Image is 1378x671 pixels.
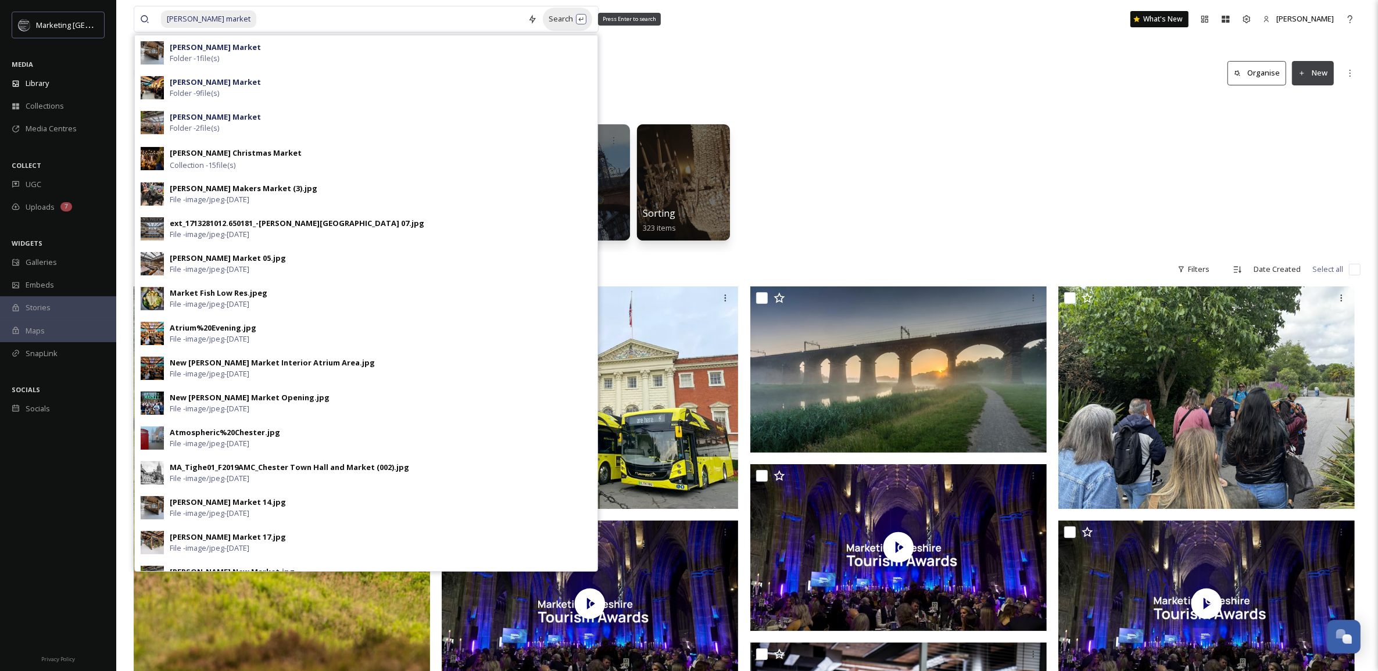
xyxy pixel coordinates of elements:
[1172,258,1215,281] div: Filters
[170,566,295,577] div: [PERSON_NAME] New Market.jpg
[12,161,41,170] span: COLLECT
[170,508,249,519] span: File - image/jpeg - [DATE]
[26,348,58,359] span: SnapLink
[170,42,261,52] strong: [PERSON_NAME] Market
[26,202,55,213] span: Uploads
[170,357,375,368] div: New [PERSON_NAME] Market Interior Atrium Area.jpg
[41,651,75,665] a: Privacy Policy
[1248,258,1307,281] div: Date Created
[598,13,661,26] div: Press Enter to search
[170,160,235,171] span: Collection - 15 file(s)
[141,182,164,206] img: Chester%2520Makers%2520Market%2520%25283%2529.jpg
[170,253,286,264] div: [PERSON_NAME] Market 05.jpg
[750,286,1047,453] img: AdobeStock_360573579.jpeg
[26,123,77,134] span: Media Centres
[141,217,164,241] img: -Chester%2520Market%252007.jpg
[170,392,330,403] div: New [PERSON_NAME] Market Opening.jpg
[141,496,164,519] img: Chester%2520Market%252014.jpg
[26,325,45,336] span: Maps
[1312,264,1343,275] span: Select all
[12,239,42,247] span: WIDGETS
[170,543,249,554] span: File - image/jpeg - [DATE]
[41,655,75,663] span: Privacy Policy
[19,19,30,31] img: MC-Logo-01.svg
[12,385,40,394] span: SOCIALS
[1327,620,1361,654] button: Open Chat
[26,179,41,190] span: UGC
[170,264,249,275] span: File - image/jpeg - [DATE]
[643,207,675,220] span: Sorting
[170,322,256,333] div: Atrium%20Evening.jpg
[170,333,249,345] span: File - image/jpeg - [DATE]
[1257,8,1340,30] a: [PERSON_NAME]
[170,229,249,240] span: File - image/jpeg - [DATE]
[1130,11,1189,27] a: What's New
[1276,13,1334,24] span: [PERSON_NAME]
[141,252,164,275] img: Chester%2520Market%252005.jpg
[170,497,286,508] div: [PERSON_NAME] Market 14.jpg
[1227,61,1286,85] button: Organise
[134,264,165,275] span: 1823 file s
[26,302,51,313] span: Stories
[26,78,49,89] span: Library
[643,208,676,233] a: Sorting323 items
[170,148,302,158] strong: [PERSON_NAME] Christmas Market
[141,426,164,450] img: Atmospheric%2520Chester.jpg
[643,223,676,233] span: 323 items
[1292,61,1334,85] button: New
[170,112,261,122] strong: [PERSON_NAME] Market
[141,531,164,554] img: Chester%2520Market%252017.jpg
[141,287,164,310] img: Market%2520Fish%2520Low%2520Res.jpeg
[170,123,219,134] span: Folder - 2 file(s)
[543,8,592,30] div: Search
[170,438,249,449] span: File - image/jpeg - [DATE]
[170,53,219,64] span: Folder - 1 file(s)
[141,147,164,170] img: Celynnen_Photography_146.jpg
[1058,286,1355,509] img: ext_1751925815.457818_R.shepherd@chesterzoo.org-IMG_5809.jpeg
[26,403,50,414] span: Socials
[170,532,286,543] div: [PERSON_NAME] Market 17.jpg
[170,194,249,205] span: File - image/jpeg - [DATE]
[141,392,164,415] img: New%2520Chester%2520Market%2520Opening.jpg
[170,183,317,194] div: [PERSON_NAME] Makers Market (3).jpg
[141,566,164,589] img: Chester%2520New%2520Market.jpg
[170,473,249,484] span: File - image/jpeg - [DATE]
[170,299,249,310] span: File - image/jpeg - [DATE]
[750,464,1047,631] img: thumbnail
[141,322,164,345] img: 85059eb5-17f7-46f9-a854-eb06cdd3051f.jpg
[26,257,57,268] span: Galleries
[170,368,249,379] span: File - image/jpeg - [DATE]
[170,77,261,87] strong: [PERSON_NAME] Market
[170,288,267,299] div: Market Fish Low Res.jpeg
[141,111,164,134] img: 61d288f2-dc19-46e5-8da3-fb4249189ffc.jpg
[36,19,146,30] span: Marketing [GEOGRAPHIC_DATA]
[26,279,54,290] span: Embeds
[134,119,234,241] a: SHAREDShared with you94 folders
[141,357,164,380] img: New%2520Chester%2520Market%2520Interior%2520Atrium%2520Area.jpg
[26,101,64,112] span: Collections
[141,41,164,64] img: Chester%2520Market%252014.jpg
[141,461,164,485] img: MA_Tighe01_F2019AMC_Chester%2520Town%2520Hall%2520and%2520Market%2520%2528002%2529.jpg
[12,60,33,69] span: MEDIA
[170,88,219,99] span: Folder - 9 file(s)
[170,462,409,473] div: MA_Tighe01_F2019AMC_Chester Town Hall and Market (002).jpg
[170,427,280,438] div: Atmospheric%20Chester.jpg
[161,10,256,27] span: [PERSON_NAME] market
[170,403,249,414] span: File - image/jpeg - [DATE]
[170,218,424,229] div: ext_1713281012.650181_-[PERSON_NAME][GEOGRAPHIC_DATA] 07.jpg
[141,76,164,99] img: New%2520Chester%2520Market%2520Interior%2520Bar%2520Area.jpg
[60,202,72,211] div: 7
